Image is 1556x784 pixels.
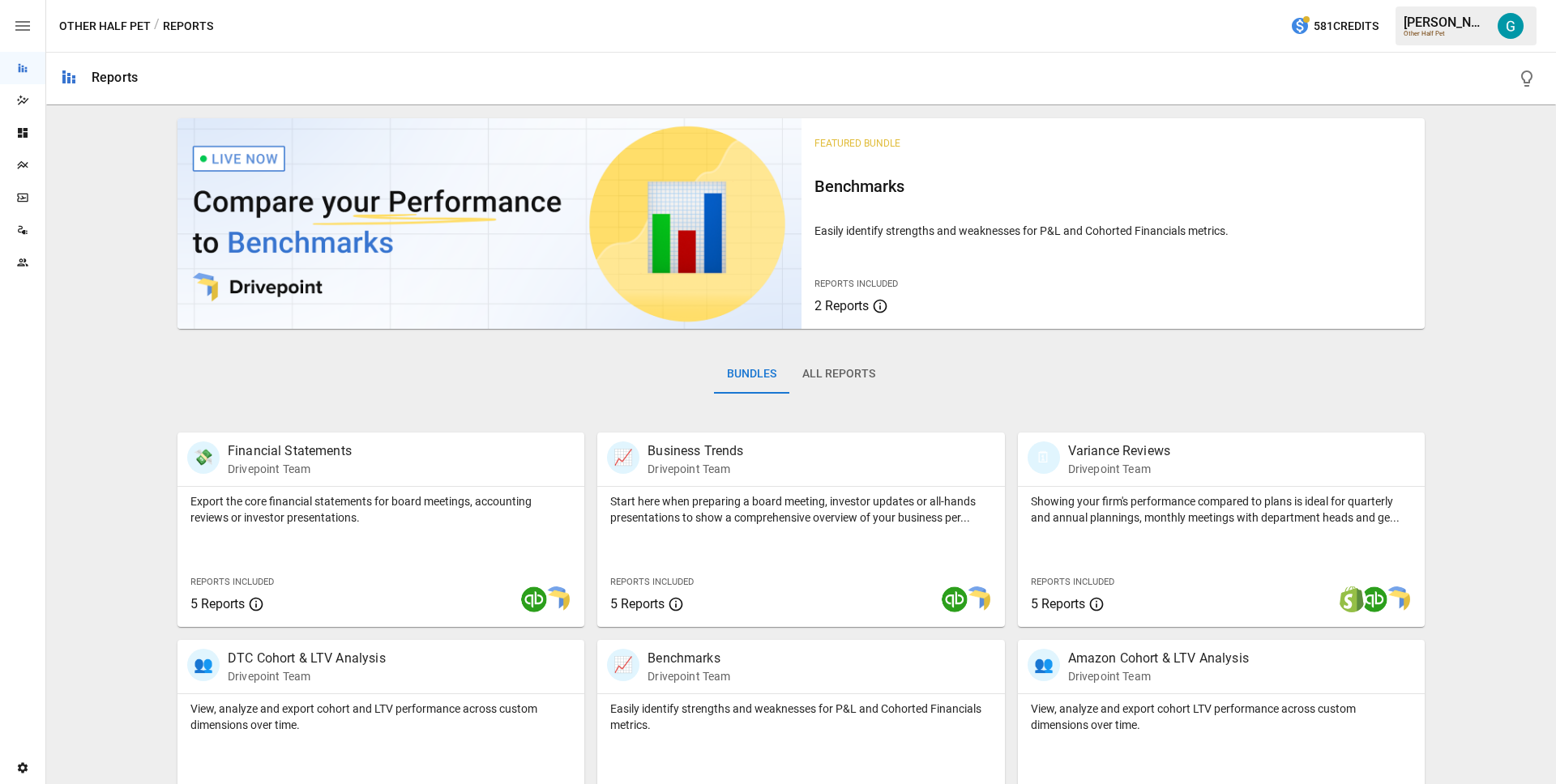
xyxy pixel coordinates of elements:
[648,668,730,684] p: Drivepoint Team
[610,493,991,526] p: Start here when preparing a board meeting, investor updates or all-hands presentations to show a ...
[714,355,789,394] button: Bundles
[789,355,888,394] button: All Reports
[1488,3,1533,49] button: Gavin Acres
[228,461,352,477] p: Drivepoint Team
[1031,596,1085,611] span: 5 Reports
[544,586,570,612] img: smart model
[814,138,900,149] span: Featured Bundle
[1028,649,1060,681] div: 👥
[964,586,990,612] img: smart model
[610,596,665,611] span: 5 Reports
[610,701,991,733] p: Easily identify strengths and weaknesses for P&L and Cohorted Financials metrics.
[1028,441,1060,474] div: 🗓
[1031,577,1114,587] span: Reports Included
[59,16,151,36] button: Other Half Pet
[648,649,730,668] p: Benchmarks
[607,441,639,474] div: 📈
[1404,15,1488,30] div: [PERSON_NAME]
[610,577,694,587] span: Reports Included
[607,649,639,681] div: 📈
[177,118,802,329] img: video thumbnail
[814,298,869,313] span: 2 Reports
[190,493,571,526] p: Export the core financial statements for board meetings, accounting reviews or investor presentat...
[1068,461,1170,477] p: Drivepoint Team
[228,649,386,668] p: DTC Cohort & LTV Analysis
[814,279,898,289] span: Reports Included
[1339,586,1365,612] img: shopify
[648,461,743,477] p: Drivepoint Team
[1384,586,1410,612] img: smart model
[1068,668,1249,684] p: Drivepoint Team
[1404,30,1488,37] div: Other Half Pet
[190,701,571,733] p: View, analyze and export cohort and LTV performance across custom dimensions over time.
[228,441,352,461] p: Financial Statements
[187,649,220,681] div: 👥
[154,16,160,36] div: /
[521,586,547,612] img: quickbooks
[1361,586,1387,612] img: quickbooks
[1498,13,1524,39] img: Gavin Acres
[190,577,274,587] span: Reports Included
[942,586,968,612] img: quickbooks
[1284,11,1385,41] button: 581Credits
[187,441,220,474] div: 💸
[814,173,1413,199] h6: Benchmarks
[1314,16,1379,36] span: 581 Credits
[1031,701,1412,733] p: View, analyze and export cohort LTV performance across custom dimensions over time.
[190,596,245,611] span: 5 Reports
[1068,649,1249,668] p: Amazon Cohort & LTV Analysis
[648,441,743,461] p: Business Trends
[814,223,1413,239] p: Easily identify strengths and weaknesses for P&L and Cohorted Financials metrics.
[92,70,138,85] div: Reports
[228,668,386,684] p: Drivepoint Team
[1068,441,1170,461] p: Variance Reviews
[1031,493,1412,526] p: Showing your firm's performance compared to plans is ideal for quarterly and annual plannings, mo...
